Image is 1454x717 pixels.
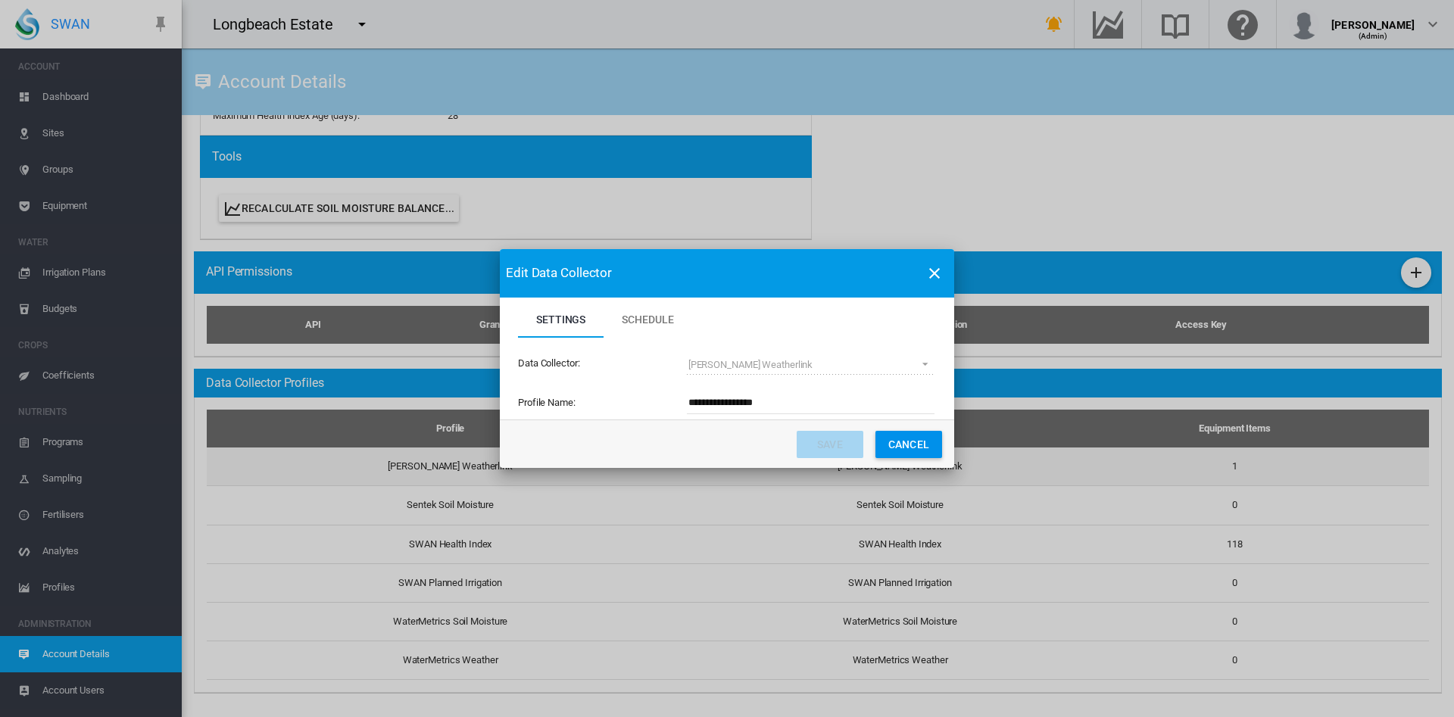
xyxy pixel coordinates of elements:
[797,431,863,458] button: Save
[518,396,685,410] label: Profile Name:
[925,264,944,282] md-icon: icon-close
[622,313,673,326] span: Schedule
[506,264,612,282] span: Edit Data Collector
[875,431,942,458] button: Cancel
[688,359,813,370] div: [PERSON_NAME] Weatherlink
[518,357,685,370] label: Data Collector:
[919,258,950,288] button: icon-close
[536,313,585,326] span: Settings
[500,249,954,468] md-dialog: Settings Schedule ...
